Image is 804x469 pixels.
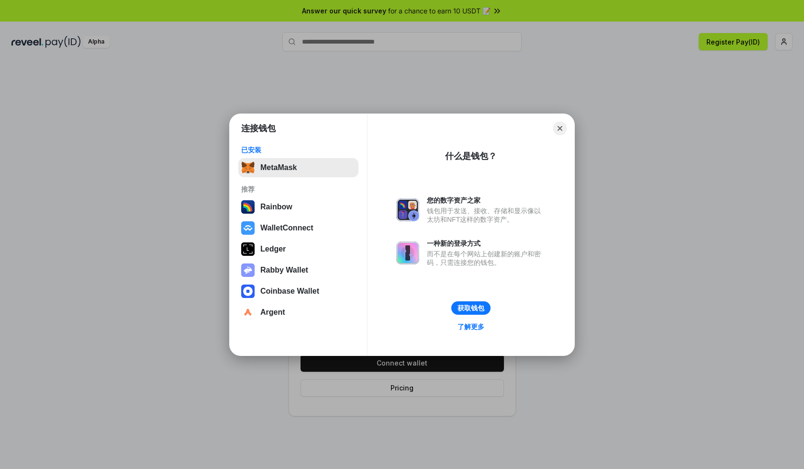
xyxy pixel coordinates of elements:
[458,304,484,312] div: 获取钱包
[260,245,286,253] div: Ledger
[427,196,546,205] div: 您的数字资产之家
[241,306,255,319] img: svg+xml,%3Csvg%20width%3D%2228%22%20height%3D%2228%22%20viewBox%3D%220%200%2028%2028%22%20fill%3D...
[241,242,255,256] img: svg+xml,%3Csvg%20xmlns%3D%22http%3A%2F%2Fwww.w3.org%2F2000%2Fsvg%22%20width%3D%2228%22%20height%3...
[241,221,255,235] img: svg+xml,%3Csvg%20width%3D%2228%22%20height%3D%2228%22%20viewBox%3D%220%200%2028%2028%22%20fill%3D...
[238,197,358,217] button: Rainbow
[260,308,285,317] div: Argent
[238,240,358,259] button: Ledger
[238,218,358,238] button: WalletConnect
[427,239,546,248] div: 一种新的登录方式
[427,250,546,267] div: 而不是在每个网站上创建新的账户和密码，只需连接您的钱包。
[451,301,491,315] button: 获取钱包
[241,263,255,277] img: svg+xml,%3Csvg%20xmlns%3D%22http%3A%2F%2Fwww.w3.org%2F2000%2Fsvg%22%20fill%3D%22none%22%20viewBox...
[396,198,419,221] img: svg+xml,%3Csvg%20xmlns%3D%22http%3A%2F%2Fwww.w3.org%2F2000%2Fsvg%22%20fill%3D%22none%22%20viewBox...
[238,282,358,301] button: Coinbase Wallet
[241,200,255,214] img: svg+xml,%3Csvg%20width%3D%22120%22%20height%3D%22120%22%20viewBox%3D%220%200%20120%20120%22%20fil...
[553,122,567,135] button: Close
[238,158,358,177] button: MetaMask
[241,123,276,134] h1: 连接钱包
[452,320,490,333] a: 了解更多
[260,287,319,296] div: Coinbase Wallet
[445,150,497,162] div: 什么是钱包？
[238,303,358,322] button: Argent
[241,285,255,298] img: svg+xml,%3Csvg%20width%3D%2228%22%20height%3D%2228%22%20viewBox%3D%220%200%2028%2028%22%20fill%3D...
[427,206,546,224] div: 钱包用于发送、接收、存储和显示像以太坊和NFT这样的数字资产。
[260,163,297,172] div: MetaMask
[260,266,308,275] div: Rabby Wallet
[396,241,419,264] img: svg+xml,%3Csvg%20xmlns%3D%22http%3A%2F%2Fwww.w3.org%2F2000%2Fsvg%22%20fill%3D%22none%22%20viewBox...
[241,185,356,194] div: 推荐
[241,146,356,154] div: 已安装
[238,261,358,280] button: Rabby Wallet
[458,322,484,331] div: 了解更多
[241,161,255,174] img: svg+xml,%3Csvg%20fill%3D%22none%22%20height%3D%2233%22%20viewBox%3D%220%200%2035%2033%22%20width%...
[260,224,313,232] div: WalletConnect
[260,203,292,211] div: Rainbow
